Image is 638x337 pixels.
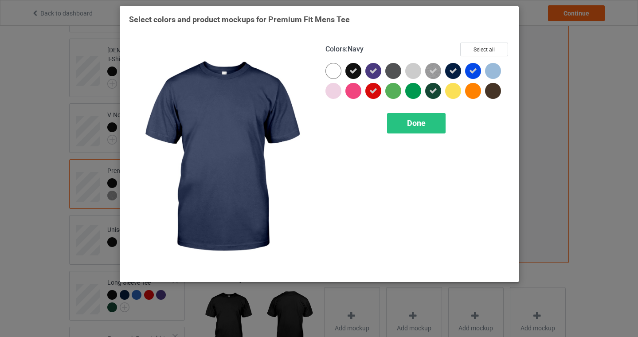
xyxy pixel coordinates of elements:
span: Navy [348,45,364,53]
span: Select colors and product mockups for Premium Fit Mens Tee [129,15,350,24]
h4: : [325,45,364,54]
span: Colors [325,45,346,53]
img: regular.jpg [129,43,313,273]
img: heather_texture.png [425,63,441,79]
button: Select all [460,43,508,56]
span: Done [407,118,426,128]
